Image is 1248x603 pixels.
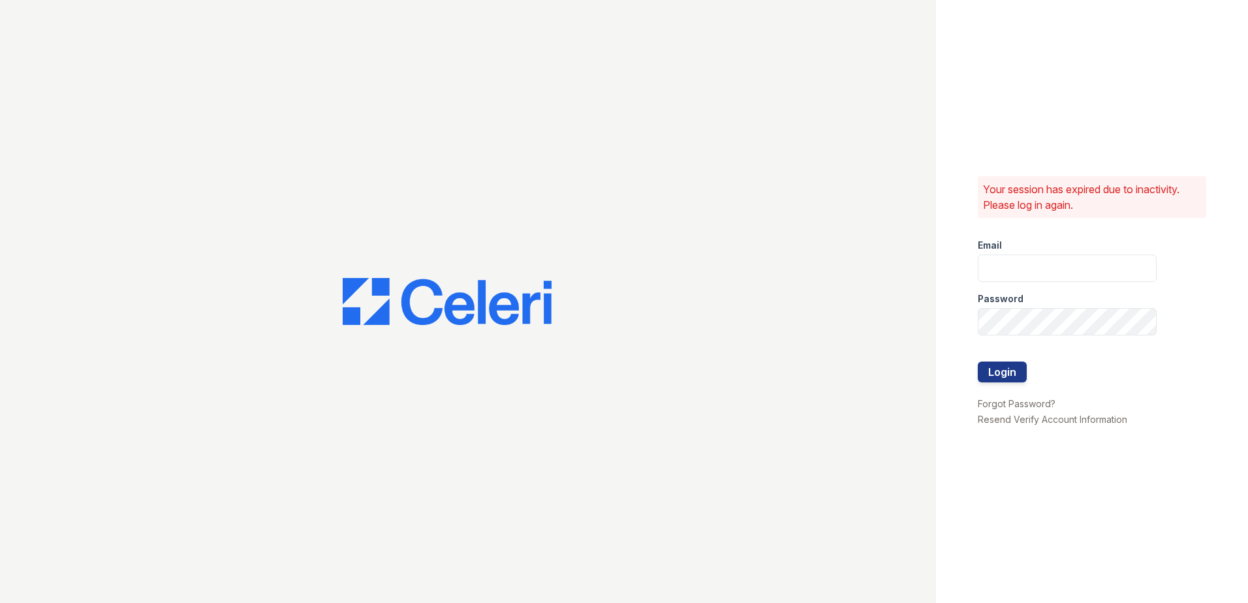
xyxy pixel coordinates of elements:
[983,181,1201,213] p: Your session has expired due to inactivity. Please log in again.
[978,292,1023,305] label: Password
[978,414,1127,425] a: Resend Verify Account Information
[978,398,1055,409] a: Forgot Password?
[343,278,552,325] img: CE_Logo_Blue-a8612792a0a2168367f1c8372b55b34899dd931a85d93a1a3d3e32e68fde9ad4.png
[978,239,1002,252] label: Email
[978,362,1027,382] button: Login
